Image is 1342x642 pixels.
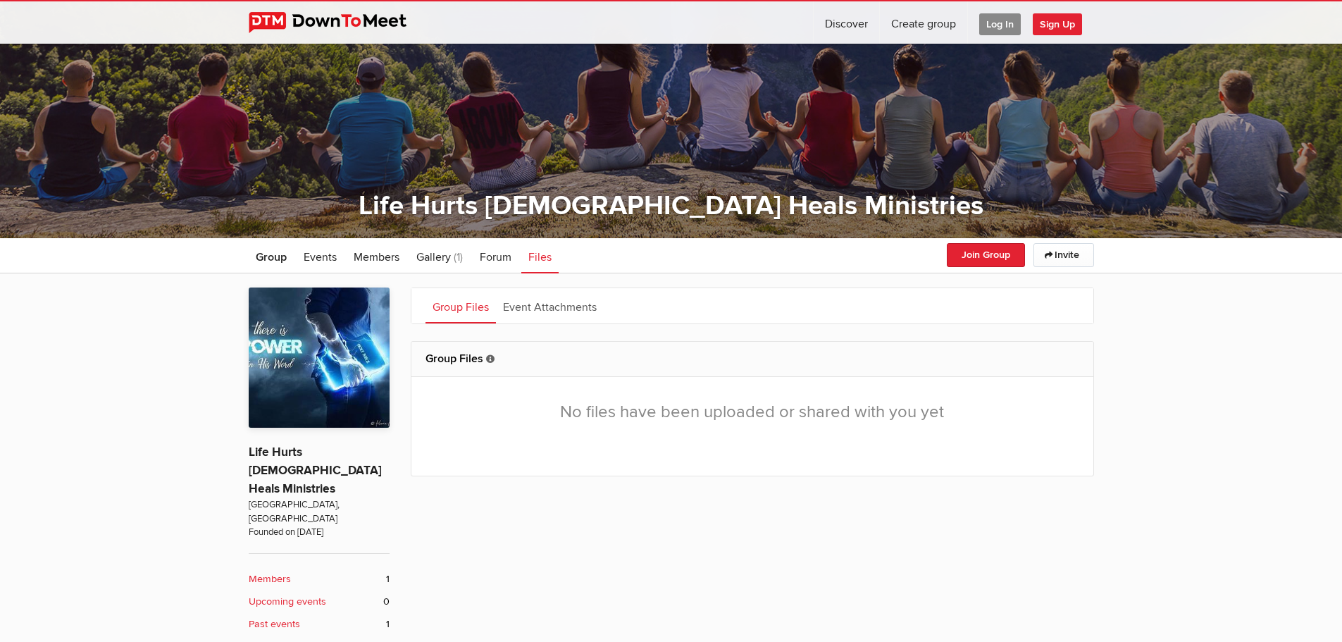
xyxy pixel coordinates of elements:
div: No files have been uploaded or shared with you yet [411,377,1093,447]
span: Members [354,250,399,264]
span: Files [528,250,552,264]
a: Events [297,238,344,273]
a: Files [521,238,559,273]
span: Founded on [DATE] [249,526,390,539]
a: Create group [880,1,967,44]
a: Gallery (1) [409,238,470,273]
b: Past events [249,617,300,632]
a: Discover [814,1,879,44]
a: Event Attachments [496,288,604,323]
span: Gallery [416,250,451,264]
span: 0 [383,594,390,610]
a: Past events 1 [249,617,390,632]
span: Group [256,250,287,264]
a: Members [347,238,406,273]
a: Forum [473,238,518,273]
a: Upcoming events 0 [249,594,390,610]
a: Group Files [425,288,496,323]
a: Group [249,238,294,273]
b: Members [249,572,291,587]
span: Log In [979,13,1021,35]
span: Forum [480,250,511,264]
span: Sign Up [1033,13,1082,35]
span: Events [304,250,337,264]
h2: Group Files [425,342,1079,376]
img: DownToMeet [249,12,428,33]
a: Life Hurts [DEMOGRAPHIC_DATA] Heals Ministries [359,190,983,222]
a: Members 1 [249,572,390,587]
img: Life Hurts God Heals Ministries [249,288,390,428]
span: 1 [386,617,390,632]
a: Life Hurts [DEMOGRAPHIC_DATA] Heals Ministries [249,445,382,496]
b: Upcoming events [249,594,326,610]
a: Log In [968,1,1032,44]
a: Invite [1033,243,1094,267]
span: 1 [386,572,390,587]
button: Join Group [947,243,1025,267]
span: (1) [454,250,463,264]
a: Sign Up [1033,1,1093,44]
span: [GEOGRAPHIC_DATA], [GEOGRAPHIC_DATA] [249,498,390,526]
